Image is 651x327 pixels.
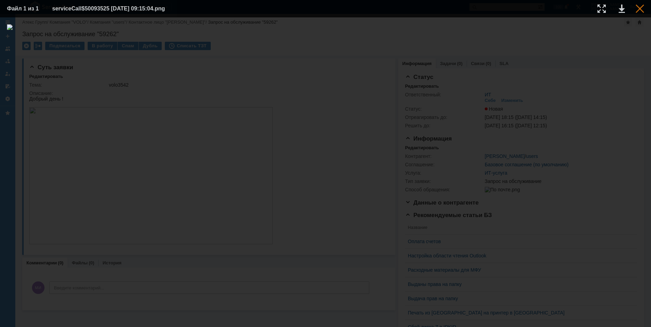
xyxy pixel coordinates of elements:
div: Файл 1 из 1 [7,6,42,11]
div: Увеличить масштаб [597,5,606,13]
div: Скачать файл [619,5,625,13]
div: serviceCall$50093525 [DATE] 09:15:04.png [52,5,182,13]
div: Закрыть окно (Esc) [636,5,644,13]
img: download [7,24,644,320]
